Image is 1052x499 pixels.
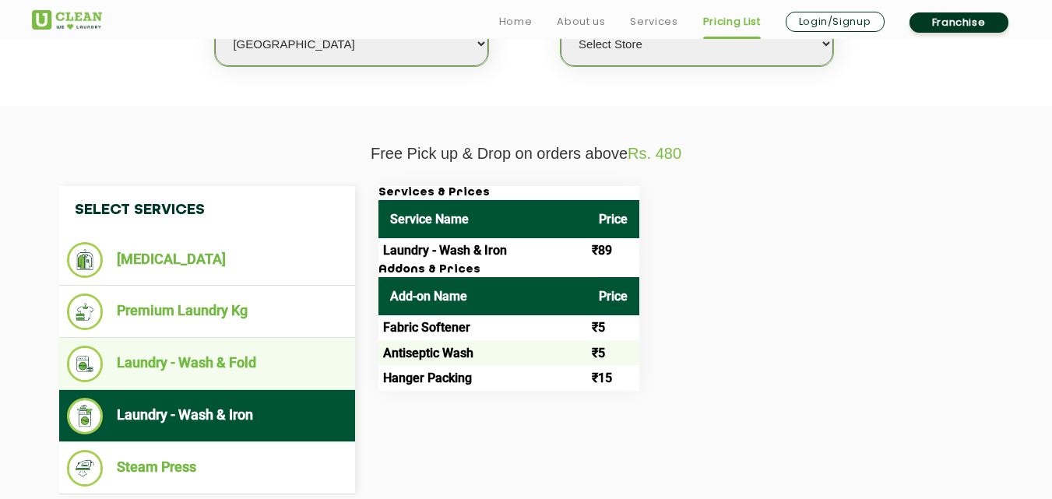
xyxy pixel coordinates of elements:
a: Home [499,12,533,31]
img: Steam Press [67,450,104,487]
img: Laundry - Wash & Fold [67,346,104,382]
th: Service Name [378,200,587,238]
li: Laundry - Wash & Fold [67,346,347,382]
h3: Services & Prices [378,186,639,200]
th: Add-on Name [378,277,587,315]
td: ₹15 [587,365,639,390]
td: ₹5 [587,315,639,340]
th: Price [587,277,639,315]
p: Free Pick up & Drop on orders above [32,145,1021,163]
h3: Addons & Prices [378,263,639,277]
span: Rs. 480 [628,145,681,162]
a: Services [630,12,677,31]
td: Laundry - Wash & Iron [378,238,587,263]
td: Antiseptic Wash [378,340,587,365]
a: Franchise [910,12,1008,33]
li: Premium Laundry Kg [67,293,347,330]
img: UClean Laundry and Dry Cleaning [32,10,102,30]
li: [MEDICAL_DATA] [67,242,347,278]
a: Login/Signup [786,12,885,32]
img: Laundry - Wash & Iron [67,398,104,434]
li: Laundry - Wash & Iron [67,398,347,434]
img: Dry Cleaning [67,242,104,278]
th: Price [587,200,639,238]
li: Steam Press [67,450,347,487]
td: Fabric Softener [378,315,587,340]
img: Premium Laundry Kg [67,293,104,330]
td: Hanger Packing [378,365,587,390]
td: ₹5 [587,340,639,365]
td: ₹89 [587,238,639,263]
h4: Select Services [59,186,355,234]
a: About us [557,12,605,31]
a: Pricing List [703,12,761,31]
